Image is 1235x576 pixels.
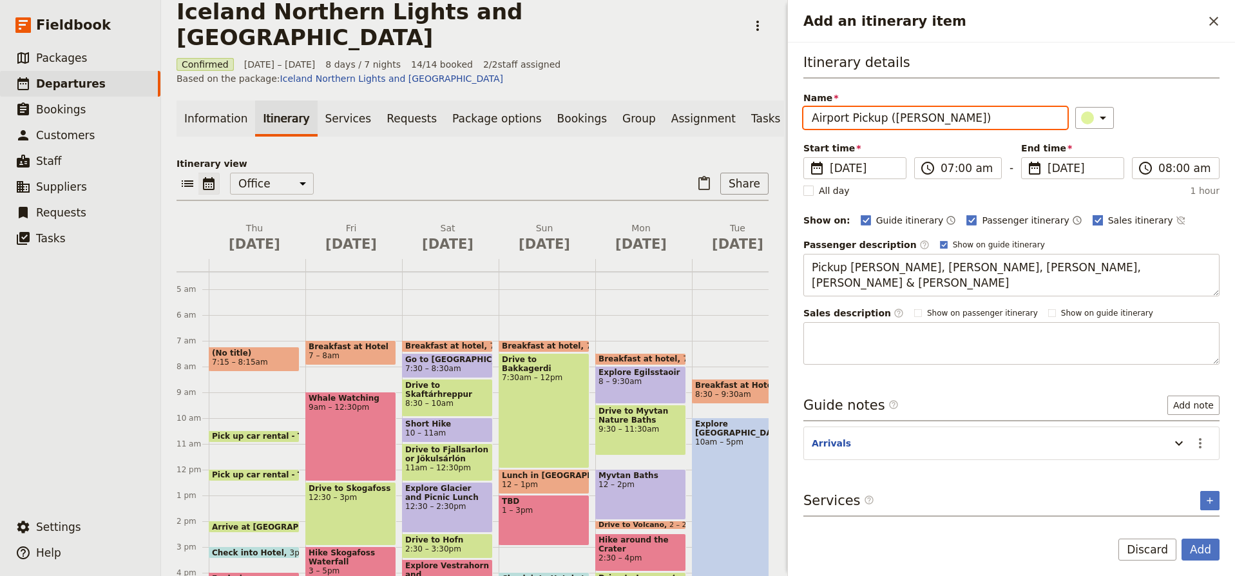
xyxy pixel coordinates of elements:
[405,355,490,364] span: Go to [GEOGRAPHIC_DATA]
[402,418,493,443] div: Short Hike10 – 11am
[920,160,935,176] span: ​
[502,471,586,480] span: Lunch in [GEOGRAPHIC_DATA]
[177,173,198,195] button: List view
[1010,160,1013,179] span: -
[615,101,664,137] a: Group
[212,432,332,441] span: Pick up car rental - Thrifty
[499,495,589,546] div: TBD1 – 3pm
[305,482,396,546] div: Drive to Skogafoss12:30 – 3pm
[499,340,589,352] div: Breakfast at hotel7 – 7:30am
[309,342,393,351] span: Breakfast at Hotel
[209,222,305,259] button: Thu [DATE]
[405,502,490,511] span: 12:30 – 2:30pm
[36,180,87,193] span: Suppliers
[502,355,586,373] span: Drive to Bakkagerdi
[595,405,686,456] div: Drive to Myvtan Nature Baths9:30 – 11:30am
[483,58,560,71] span: 2 / 2 staff assigned
[1200,491,1220,510] button: Add service inclusion
[309,394,393,403] span: Whale Watching
[502,480,538,489] span: 12 – 1pm
[692,222,789,259] button: Tue [DATE]
[598,471,683,480] span: Myvtan Baths
[411,58,473,71] span: 14/14 booked
[1027,160,1042,176] span: ​
[669,521,709,529] span: 2 – 2:15pm
[586,341,629,350] span: 7 – 7:30am
[177,465,209,475] div: 12 pm
[309,484,393,493] span: Drive to Skogafoss
[177,284,209,294] div: 5 am
[177,310,209,320] div: 6 am
[692,379,783,404] div: Breakfast at Hotel8:30 – 9:30am
[502,506,586,515] span: 1 – 3pm
[876,214,944,227] span: Guide itinerary
[305,340,396,365] div: Breakfast at Hotel7 – 8am
[405,381,490,399] span: Drive to Skaftárhreppur
[504,222,585,254] h2: Sun
[177,542,209,552] div: 3 pm
[36,129,95,142] span: Customers
[405,428,446,437] span: 10 – 11am
[1061,308,1153,318] span: Show on guide itinerary
[598,354,683,363] span: Breakfast at hotel
[695,437,780,446] span: 10am – 5pm
[36,521,81,533] span: Settings
[244,58,316,71] span: [DATE] – [DATE]
[177,101,255,137] a: Information
[325,58,401,71] span: 8 days / 7 nights
[177,336,209,346] div: 7 am
[36,52,87,64] span: Packages
[212,470,332,479] span: Pick up car rental - Thrifty
[36,206,86,219] span: Requests
[405,399,490,408] span: 8:30 – 10am
[803,396,899,415] h3: Guide notes
[402,533,493,559] div: Drive to Hofn2:30 – 3:30pm
[664,101,743,137] a: Assignment
[209,469,300,481] div: Pick up car rental - Thrifty
[697,222,778,254] h2: Tue
[311,222,392,254] h2: Fri
[864,495,874,505] span: ​
[1048,160,1116,176] span: [DATE]
[595,366,686,404] div: Explore Egilsstaoir8 – 9:30am
[209,347,300,372] div: (No title)7:15 – 8:15am
[209,546,300,559] div: Check into Hotel3pm
[1189,432,1211,454] button: Actions
[212,523,349,531] span: Arrive at [GEOGRAPHIC_DATA]
[812,437,851,450] button: Arrivals
[407,235,488,254] span: [DATE]
[598,480,683,489] span: 12 – 2pm
[1075,107,1114,129] button: ​
[36,546,61,559] span: Help
[803,254,1220,296] textarea: Pickup [PERSON_NAME], [PERSON_NAME], [PERSON_NAME], [PERSON_NAME] & [PERSON_NAME]
[311,235,392,254] span: [DATE]
[598,377,683,386] span: 8 – 9:30am
[720,173,769,195] button: Share
[309,493,393,502] span: 12:30 – 3pm
[499,353,589,468] div: Drive to Bakkagerdi7:30am – 12pm
[803,142,906,155] span: Start time
[743,101,789,137] a: Tasks
[177,387,209,398] div: 9 am
[405,463,490,472] span: 11am – 12:30pm
[550,101,615,137] a: Bookings
[927,308,1038,318] span: Show on passenger itinerary
[598,521,669,529] span: Drive to Volcano
[941,160,993,176] input: ​
[683,354,726,363] span: 7:30 – 8am
[177,413,209,423] div: 10 am
[214,235,295,254] span: [DATE]
[402,222,499,259] button: Sat [DATE]
[318,101,379,137] a: Services
[36,103,86,116] span: Bookings
[598,368,683,377] span: Explore Egilsstaoir
[803,307,904,320] label: Sales description
[595,353,686,365] div: Breakfast at hotel7:30 – 8am
[36,77,106,90] span: Departures
[803,107,1067,129] input: Name
[445,101,549,137] a: Package options
[819,184,850,197] span: All day
[919,240,930,250] span: ​
[402,340,493,352] div: Breakfast at hotel7 – 7:30am
[595,222,692,259] button: Mon [DATE]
